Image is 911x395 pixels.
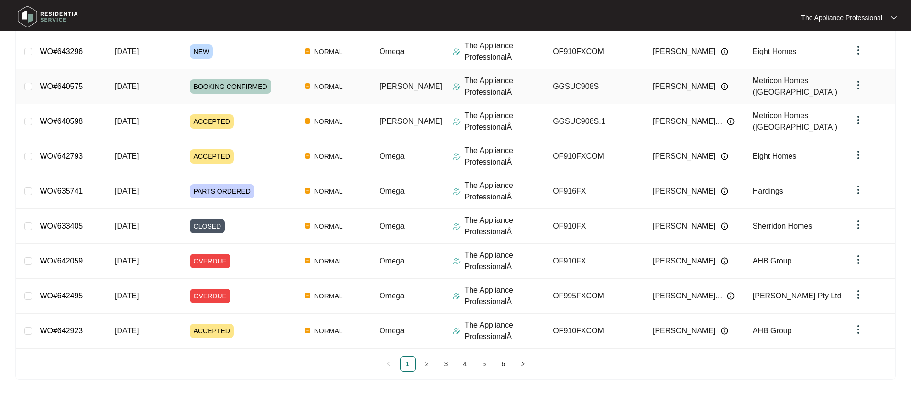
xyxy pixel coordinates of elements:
[653,290,722,302] span: [PERSON_NAME]...
[420,357,434,371] a: 2
[115,222,139,230] span: [DATE]
[801,13,882,22] p: The Appliance Professional
[310,255,347,267] span: NORMAL
[40,152,83,160] a: WO#642793
[721,48,728,55] img: Info icon
[721,222,728,230] img: Info icon
[453,83,461,90] img: Assigner Icon
[515,356,530,372] li: Next Page
[464,215,545,238] p: The Appliance ProfessionalÂ
[310,81,347,92] span: NORMAL
[190,149,234,164] span: ACCEPTED
[439,357,453,371] a: 3
[310,325,347,337] span: NORMAL
[853,289,864,300] img: dropdown arrow
[115,257,139,265] span: [DATE]
[464,110,545,133] p: The Appliance ProfessionalÂ
[464,319,545,342] p: The Appliance ProfessionalÂ
[853,114,864,126] img: dropdown arrow
[545,69,645,104] td: GGSUC908S
[305,223,310,229] img: Vercel Logo
[545,314,645,349] td: OF910FXCOM
[40,82,83,90] a: WO#640575
[310,186,347,197] span: NORMAL
[379,117,442,125] span: [PERSON_NAME]
[310,290,347,302] span: NORMAL
[379,187,404,195] span: Omega
[379,222,404,230] span: Omega
[653,151,716,162] span: [PERSON_NAME]
[477,356,492,372] li: 5
[653,81,716,92] span: [PERSON_NAME]
[753,152,797,160] span: Eight Homes
[853,254,864,265] img: dropdown arrow
[545,279,645,314] td: OF995FXCOM
[458,357,472,371] a: 4
[453,187,461,195] img: Assigner Icon
[464,285,545,307] p: The Appliance ProfessionalÂ
[464,250,545,273] p: The Appliance ProfessionalÂ
[721,83,728,90] img: Info icon
[115,327,139,335] span: [DATE]
[190,44,213,59] span: NEW
[305,48,310,54] img: Vercel Logo
[305,328,310,333] img: Vercel Logo
[453,48,461,55] img: Assigner Icon
[40,47,83,55] a: WO#643296
[190,219,225,233] span: CLOSED
[753,77,837,96] span: Metricon Homes ([GEOGRAPHIC_DATA])
[305,83,310,89] img: Vercel Logo
[190,254,230,268] span: OVERDUE
[653,186,716,197] span: [PERSON_NAME]
[40,327,83,335] a: WO#642923
[721,257,728,265] img: Info icon
[545,104,645,139] td: GGSUC908S.1
[400,356,416,372] li: 1
[310,151,347,162] span: NORMAL
[653,46,716,57] span: [PERSON_NAME]
[190,114,234,129] span: ACCEPTED
[401,357,415,371] a: 1
[464,75,545,98] p: The Appliance ProfessionalÂ
[115,82,139,90] span: [DATE]
[190,324,234,338] span: ACCEPTED
[115,152,139,160] span: [DATE]
[753,327,792,335] span: AHB Group
[753,111,837,131] span: Metricon Homes ([GEOGRAPHIC_DATA])
[379,47,404,55] span: Omega
[40,117,83,125] a: WO#640598
[115,292,139,300] span: [DATE]
[753,257,792,265] span: AHB Group
[721,153,728,160] img: Info icon
[190,289,230,303] span: OVERDUE
[464,145,545,168] p: The Appliance ProfessionalÂ
[520,361,526,367] span: right
[40,187,83,195] a: WO#635741
[653,255,716,267] span: [PERSON_NAME]
[190,184,254,198] span: PARTS ORDERED
[653,220,716,232] span: [PERSON_NAME]
[477,357,492,371] a: 5
[853,219,864,230] img: dropdown arrow
[115,47,139,55] span: [DATE]
[379,292,404,300] span: Omega
[727,118,735,125] img: Info icon
[305,153,310,159] img: Vercel Logo
[458,356,473,372] li: 4
[496,357,511,371] a: 6
[386,361,392,367] span: left
[853,149,864,161] img: dropdown arrow
[190,79,271,94] span: BOOKING CONFIRMED
[453,118,461,125] img: Assigner Icon
[310,220,347,232] span: NORMAL
[439,356,454,372] li: 3
[721,187,728,195] img: Info icon
[115,187,139,195] span: [DATE]
[310,116,347,127] span: NORMAL
[853,79,864,91] img: dropdown arrow
[379,152,404,160] span: Omega
[515,356,530,372] button: right
[453,257,461,265] img: Assigner Icon
[115,117,139,125] span: [DATE]
[545,174,645,209] td: OF916FX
